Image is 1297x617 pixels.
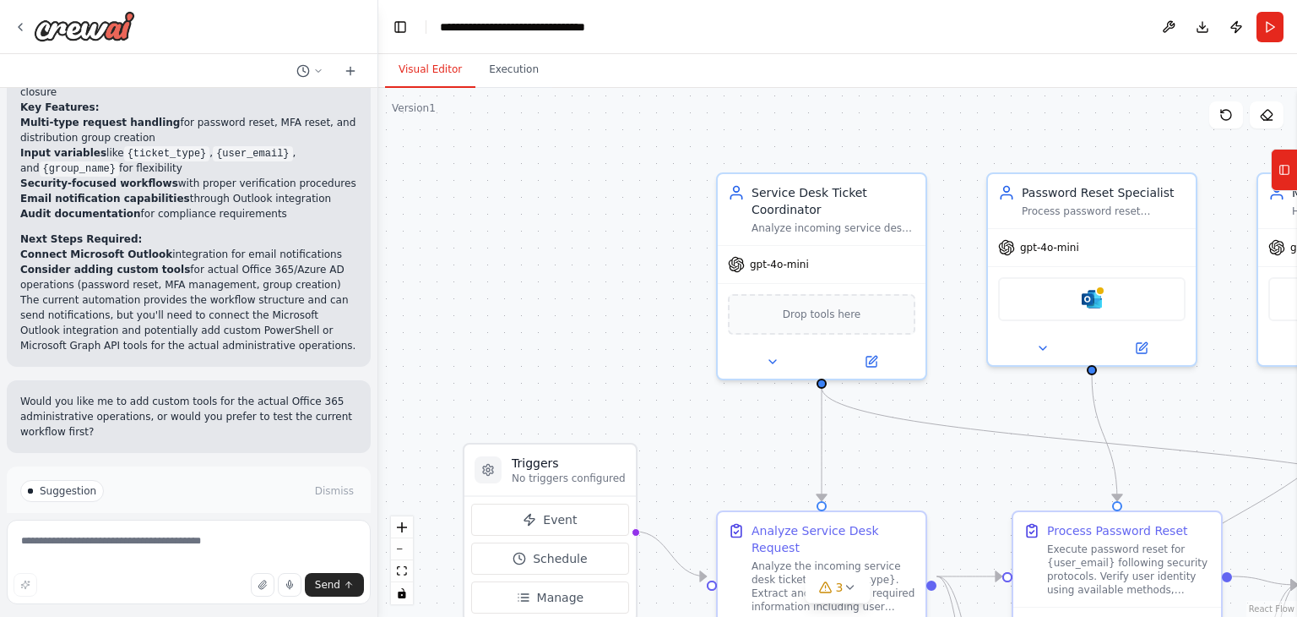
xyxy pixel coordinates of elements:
li: with proper verification procedures [20,176,357,191]
button: zoom in [391,516,413,538]
button: 3 [806,572,871,603]
li: for compliance requirements [20,206,357,221]
button: Event [471,504,629,536]
img: Logo [34,11,135,41]
span: 3 [836,579,844,596]
div: Execute password reset for {user_email} following security protocols. Verify user identity using ... [1047,543,1211,597]
img: Microsoft outlook [1082,289,1102,309]
strong: Next Steps Required: [20,233,142,245]
div: Analyze incoming service desk requests for {ticket_type} and route them to appropriate specialist... [752,221,915,235]
button: Start a new chat [337,61,364,81]
div: Analyze Service Desk Request [752,522,915,556]
button: Dismiss [312,483,357,500]
div: Process password reset requests for {user_email} in Office 365 environment. Verify user identity,... [1022,205,1186,218]
g: Edge from 3360794a-d0f7-4ab1-9b26-e0ca022da9f1 to 2946143d-6794-45a5-a305-0282b2a5dbc4 [936,568,1001,585]
li: like , , and for flexibility [20,145,357,176]
button: Open in side panel [1093,338,1189,358]
button: Manage [471,582,629,614]
button: zoom out [391,538,413,560]
span: Event [543,511,577,528]
strong: Key Features: [20,101,99,113]
button: Switch to previous chat [290,61,330,81]
li: for actual Office 365/Azure AD operations (password reset, MFA management, group creation) [20,262,357,292]
strong: Consider adding custom tools [20,264,190,276]
span: Drop tools here [783,306,861,323]
p: Would you like me to add custom tools for the actual Office 365 administrative operations, or wou... [20,394,357,440]
button: fit view [391,560,413,582]
g: Edge from 2946143d-6794-45a5-a305-0282b2a5dbc4 to 1205309d-e325-40b6-bf03-066f26fdc1ce [1232,568,1297,593]
button: Upload files [251,573,274,597]
li: through Outlook integration [20,191,357,206]
div: Process Password Reset [1047,522,1188,539]
button: Click to speak your automation idea [278,573,301,597]
div: React Flow controls [391,516,413,604]
code: {ticket_type} [124,146,210,161]
button: toggle interactivity [391,582,413,604]
span: Send [315,578,340,592]
div: Service Desk Ticket Coordinator [752,184,915,218]
span: Suggestion [40,484,96,498]
strong: Email notification capabilities [20,193,190,205]
button: Schedule [471,543,629,575]
g: Edge from 95f4007c-2813-42f7-baf8-70d17ae96728 to 2946143d-6794-45a5-a305-0282b2a5dbc4 [1083,374,1126,500]
a: React Flow attribution [1249,604,1294,614]
strong: Connect Microsoft Outlook [20,248,172,260]
code: {group_name} [40,161,119,177]
div: Password Reset Specialist [1022,184,1186,201]
strong: Audit documentation [20,208,141,220]
button: Improve this prompt [14,573,37,597]
li: for password reset, MFA reset, and distribution group creation [20,115,357,145]
p: The current automation provides the workflow structure and can send notifications, but you'll nee... [20,292,357,353]
button: Execution [475,52,552,88]
div: Password Reset SpecialistProcess password reset requests for {user_email} in Office 365 environme... [986,172,1197,367]
g: Edge from 54df57b0-d8a3-41d4-9954-783ab6accf00 to 3360794a-d0f7-4ab1-9b26-e0ca022da9f1 [813,387,830,500]
div: Version 1 [392,101,436,115]
button: Hide left sidebar [388,15,412,39]
g: Edge from triggers to 3360794a-d0f7-4ab1-9b26-e0ca022da9f1 [634,523,706,585]
li: integration for email notifications [20,247,357,262]
span: gpt-4o-mini [1020,241,1079,254]
span: gpt-4o-mini [750,258,809,271]
p: I have some suggestions to help you move forward with your automation. [20,512,357,539]
strong: Input variables [20,147,106,159]
p: No triggers configured [512,472,626,485]
button: Visual Editor [385,52,475,88]
div: Service Desk Ticket CoordinatorAnalyze incoming service desk requests for {ticket_type} and route... [716,172,927,380]
span: Schedule [533,550,587,567]
code: {user_email} [213,146,292,161]
button: Open in side panel [823,352,919,372]
nav: breadcrumb [440,19,633,35]
span: Manage [537,589,584,606]
div: Analyze the incoming service desk ticket for {ticket_type}. Extract and validate all required inf... [752,560,915,614]
h3: Triggers [512,455,626,472]
strong: Security-focused workflows [20,177,178,189]
strong: Multi-type request handling [20,117,180,128]
button: Send [305,573,364,597]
